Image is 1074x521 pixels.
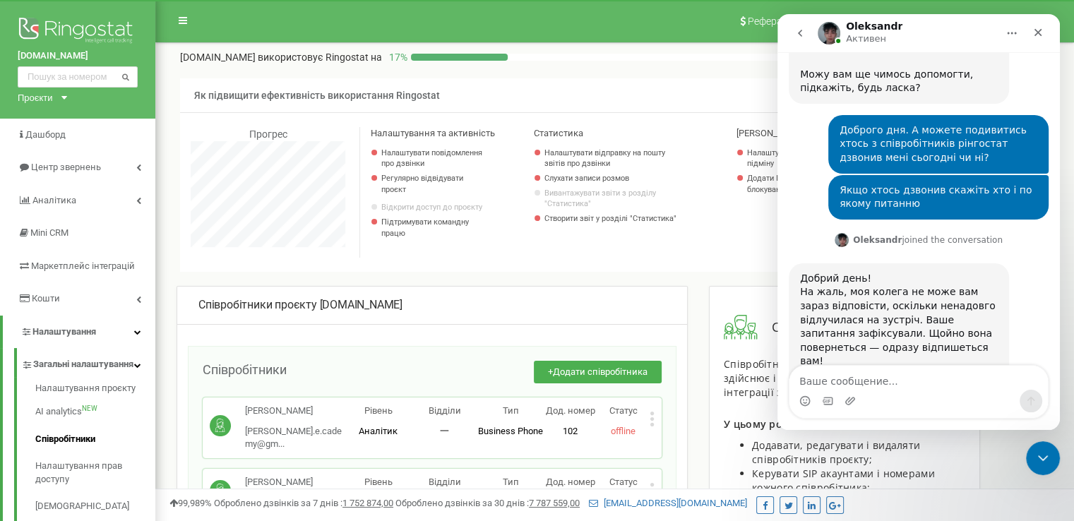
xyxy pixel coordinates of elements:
[31,260,135,271] span: Маркетплейс інтеграцій
[12,352,270,376] textarea: Ваше сообщение...
[67,381,78,393] button: Добавить вложение
[544,425,597,438] p: 102
[258,52,382,63] span: використовує Ringostat на
[611,426,636,436] span: offline
[359,426,398,436] span: Аналітик
[214,498,393,508] span: Оброблено дзвінків за 7 днів :
[169,498,212,508] span: 99,989%
[1026,441,1060,475] iframe: Intercom live chat
[534,128,583,138] span: Статистика
[395,498,580,508] span: Оброблено дзвінків за 30 днів :
[747,148,851,169] a: Налаштувати динамічну підміну
[180,50,382,64] p: [DOMAIN_NAME]
[752,438,920,466] span: Додавати, редагувати і видаляти співробітників проєкту;
[22,381,33,393] button: Средство выбора эмодзи
[32,293,60,304] span: Кошти
[478,426,543,436] span: Business Phone
[242,376,265,398] button: Отправить сообщение…
[35,453,155,493] a: Налаштування прав доступу
[198,298,317,311] span: Співробітники проєкту
[18,91,53,104] div: Проєкти
[23,271,220,368] div: На жаль, моя колега не може вам зараз відповісти, оскільки ненадовго відлучилася на зустріч. Ваше...
[25,129,66,140] span: Дашборд
[758,318,863,337] span: Співробітники
[440,426,449,436] span: 一
[245,426,342,450] span: [PERSON_NAME].e.cademy@gm...
[381,173,485,195] p: Регулярно відвідувати проєкт
[11,249,232,405] div: Добрий день!На жаль, моя колега не може вам зараз відповісти, оскільки ненадовго відлучилася на з...
[203,362,287,377] span: Співробітники
[724,357,948,399] span: Співробітник - це користувач проєкту, який здійснює і приймає виклики і бере участь в інтеграції ...
[381,148,485,169] a: Налаштувати повідомлення про дзвінки
[589,498,747,508] a: [EMAIL_ADDRESS][DOMAIN_NAME]
[3,316,155,349] a: Налаштування
[503,405,519,416] span: Тип
[31,162,101,172] span: Центр звернень
[18,14,138,49] img: Ringostat logo
[747,173,851,195] a: Додати IP адресу до списку блокування
[544,213,676,224] a: Створити звіт у розділі "Статистика"
[18,49,138,63] a: [DOMAIN_NAME]
[545,405,595,416] span: Дод. номер
[777,14,1060,430] iframe: Intercom live chat
[609,405,637,416] span: Статус
[545,477,595,487] span: Дод. номер
[342,498,393,508] u: 1 752 874,00
[382,50,411,64] p: 17 %
[736,128,804,138] span: [PERSON_NAME]
[18,66,138,88] input: Пошук за номером
[534,361,662,384] button: +Додати співробітника
[194,90,440,101] span: Як підвищити ефективність використання Ringostat
[609,477,637,487] span: Статус
[724,417,912,431] span: У цьому розділі у вас є можливість:
[245,476,326,489] p: [PERSON_NAME]
[23,258,220,272] div: Добрий день!
[198,297,666,313] div: [DOMAIN_NAME]
[245,405,345,418] p: [PERSON_NAME]
[44,381,56,393] button: Средство выбора GIF-файла
[30,227,68,238] span: Mini CRM
[429,477,461,487] span: Відділи
[752,467,935,494] span: Керувати SIP акаунтами і номерами кожного співробітника;
[371,128,495,138] span: Налаштування та активність
[249,128,287,140] span: Прогрес
[35,426,155,453] a: Співробітники
[503,477,519,487] span: Тип
[11,249,271,436] div: Oleksandr говорит…
[32,326,96,337] span: Налаштування
[553,366,648,377] span: Додати співробітника
[35,398,155,426] a: AI analyticsNEW
[381,202,485,213] a: Відкрити доступ до проєкту
[35,493,155,520] a: [DEMOGRAPHIC_DATA]
[364,405,393,416] span: Рівень
[364,477,393,487] span: Рівень
[544,188,676,210] a: Вивантажувати звіти з розділу "Статистика"
[21,348,155,377] a: Загальні налаштування
[32,195,76,205] span: Аналiтика
[544,148,676,169] a: Налаштувати відправку на пошту звітів про дзвінки
[33,358,133,371] span: Загальні налаштування
[748,16,852,27] span: Реферальна програма
[35,382,155,399] a: Налаштування проєкту
[429,405,461,416] span: Відділи
[529,498,580,508] u: 7 787 559,00
[381,217,485,239] p: Підтримувати командну працю
[544,173,676,184] a: Слухати записи розмов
